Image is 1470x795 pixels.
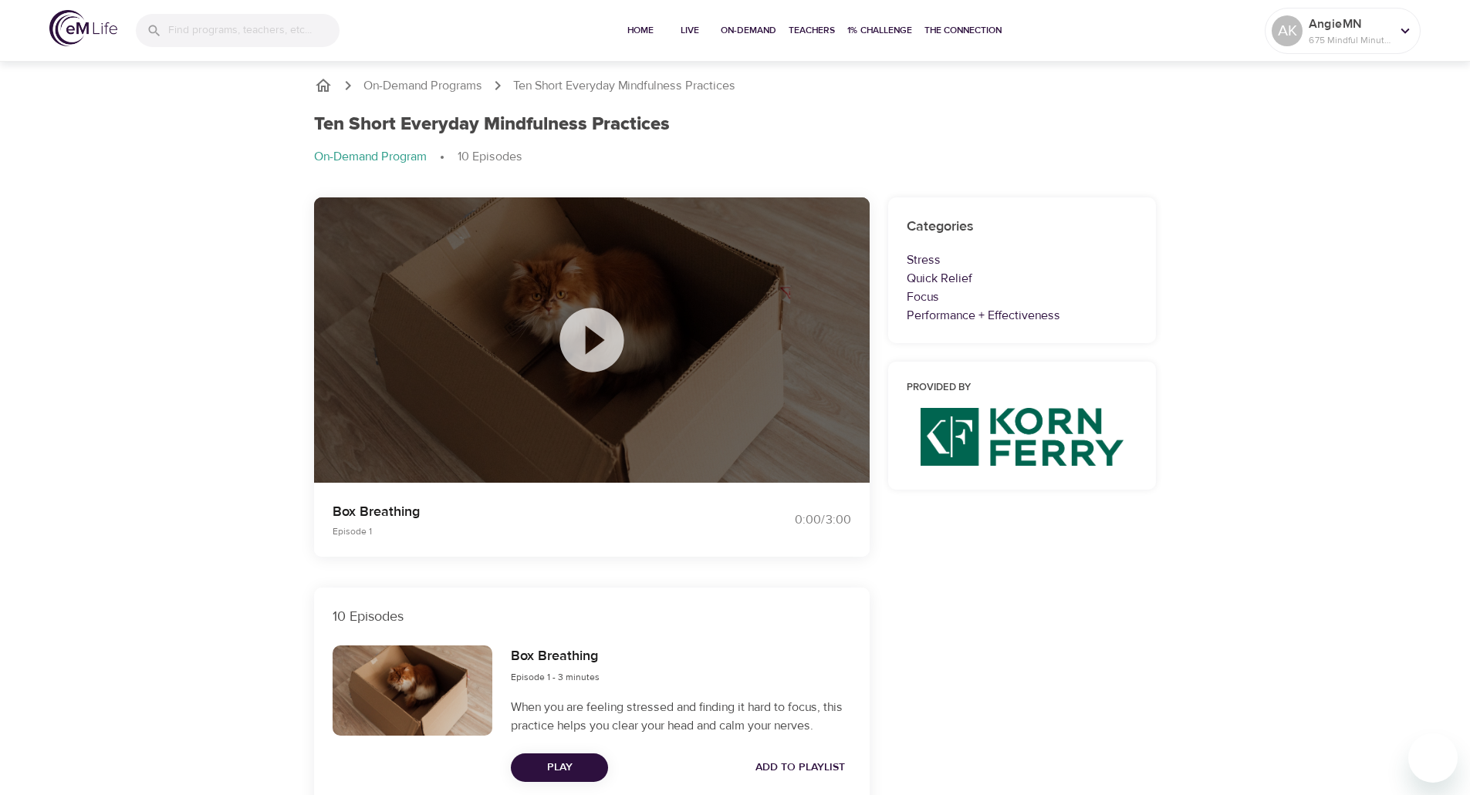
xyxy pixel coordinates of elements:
span: On-Demand [721,22,776,39]
p: 10 Episodes [333,606,851,627]
img: logo [49,10,117,46]
p: Quick Relief [907,269,1138,288]
p: On-Demand Program [314,148,427,166]
span: 1% Challenge [847,22,912,39]
span: The Connection [924,22,1002,39]
div: AK [1272,15,1303,46]
h6: Categories [907,216,1138,238]
span: Add to Playlist [755,758,845,777]
p: 10 Episodes [458,148,522,166]
p: Focus [907,288,1138,306]
a: On-Demand Programs [363,77,482,95]
span: Teachers [789,22,835,39]
span: Live [671,22,708,39]
span: Home [622,22,659,39]
button: Add to Playlist [749,753,851,782]
p: AngieMN [1309,15,1391,33]
p: Performance + Effectiveness [907,306,1138,325]
span: Episode 1 - 3 minutes [511,671,600,683]
nav: breadcrumb [314,148,1157,167]
h1: Ten Short Everyday Mindfulness Practices [314,113,670,136]
p: Ten Short Everyday Mindfulness Practices [513,77,735,95]
p: Episode 1 [333,524,717,538]
span: Play [523,758,596,777]
p: Stress [907,251,1138,269]
button: Play [511,753,608,782]
img: KF%20green%20logo%202.20.2025.png [921,408,1123,466]
div: 0:00 / 3:00 [735,511,851,529]
nav: breadcrumb [314,76,1157,95]
input: Find programs, teachers, etc... [168,14,340,47]
iframe: Button to launch messaging window [1408,733,1458,783]
p: 675 Mindful Minutes [1309,33,1391,47]
p: Box Breathing [333,501,717,522]
h6: Provided by [907,380,1138,396]
h6: Box Breathing [511,645,600,668]
p: When you are feeling stressed and finding it hard to focus, this practice helps you clear your he... [511,698,850,735]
